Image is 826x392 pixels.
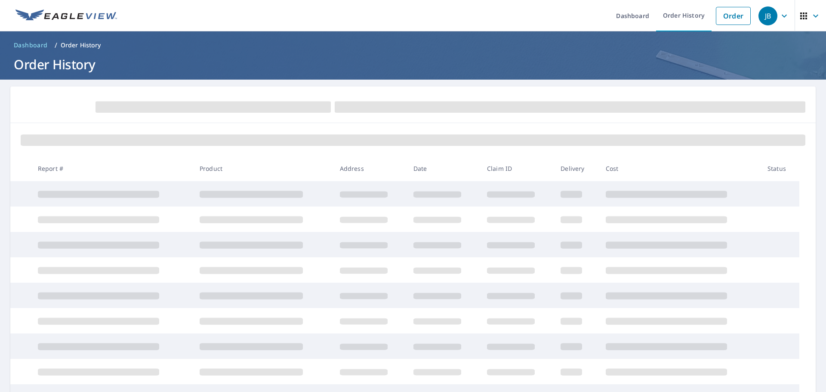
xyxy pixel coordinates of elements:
h1: Order History [10,56,816,73]
a: Order [716,7,751,25]
li: / [55,40,57,50]
th: Report # [31,156,193,181]
th: Status [761,156,799,181]
span: Dashboard [14,41,48,49]
th: Delivery [554,156,598,181]
th: Product [193,156,333,181]
div: JB [758,6,777,25]
p: Order History [61,41,101,49]
th: Date [407,156,480,181]
a: Dashboard [10,38,51,52]
img: EV Logo [15,9,117,22]
th: Cost [599,156,761,181]
nav: breadcrumb [10,38,816,52]
th: Address [333,156,407,181]
th: Claim ID [480,156,554,181]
